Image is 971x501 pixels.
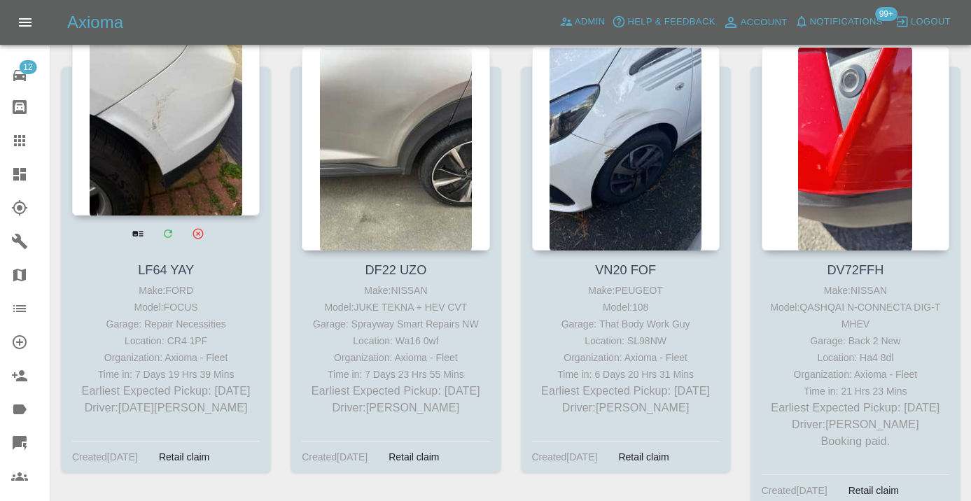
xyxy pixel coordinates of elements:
div: Time in: 7 Days 23 Hrs 55 Mins [305,366,486,383]
div: Garage: Repair Necessities [76,316,256,332]
div: Organization: Axioma - Fleet [536,349,716,366]
span: 12 [19,60,36,74]
button: Logout [892,11,954,33]
div: Time in: 7 Days 19 Hrs 39 Mins [76,366,256,383]
div: Garage: Back 2 New [765,332,946,349]
div: Location: SL98NW [536,332,716,349]
a: DF22 UZO [365,263,426,277]
div: Make: FORD [76,282,256,299]
div: Created [DATE] [532,449,598,465]
p: Earliest Expected Pickup: [DATE] [536,383,716,400]
div: Created [DATE] [302,449,368,465]
p: Driver: [PERSON_NAME] [305,400,486,416]
button: Open drawer [8,6,42,39]
div: Make: PEUGEOT [536,282,716,299]
span: Account [741,15,788,31]
button: Help & Feedback [608,11,718,33]
p: Earliest Expected Pickup: [DATE] [765,400,946,416]
div: Organization: Axioma - Fleet [765,366,946,383]
button: Archive [183,219,212,248]
p: Earliest Expected Pickup: [DATE] [76,383,256,400]
div: Make: NISSAN [305,282,486,299]
p: Driver: [PERSON_NAME] [536,400,716,416]
a: Account [719,11,791,34]
span: Notifications [810,14,883,30]
p: Booking paid. [765,433,946,450]
div: Retail claim [378,449,449,465]
div: Retail claim [148,449,220,465]
a: DV72FFH [827,263,883,277]
div: Created [DATE] [72,449,138,465]
div: Garage: That Body Work Guy [536,316,716,332]
div: Location: Wa16 0wf [305,332,486,349]
span: Admin [575,14,606,30]
div: Organization: Axioma - Fleet [76,349,256,366]
h5: Axioma [67,11,123,34]
a: View [123,219,152,248]
p: Earliest Expected Pickup: [DATE] [305,383,486,400]
div: Created [DATE] [762,482,827,499]
div: Model: 108 [536,299,716,316]
span: Logout [911,14,951,30]
p: Driver: [PERSON_NAME] [765,416,946,433]
a: Admin [556,11,609,33]
div: Model: FOCUS [76,299,256,316]
div: Make: NISSAN [765,282,946,299]
a: Modify [153,219,182,248]
a: VN20 FOF [595,263,656,277]
span: 99+ [875,7,897,21]
div: Retail claim [838,482,909,499]
div: Retail claim [608,449,679,465]
div: Location: CR4 1PF [76,332,256,349]
div: Model: JUKE TEKNA + HEV CVT [305,299,486,316]
div: Location: Ha4 8dl [765,349,946,366]
button: Notifications [791,11,886,33]
a: LF64 YAY [138,263,194,277]
div: Time in: 21 Hrs 23 Mins [765,383,946,400]
div: Model: QASHQAI N-CONNECTA DIG-T MHEV [765,299,946,332]
span: Help & Feedback [627,14,715,30]
div: Time in: 6 Days 20 Hrs 31 Mins [536,366,716,383]
div: Organization: Axioma - Fleet [305,349,486,366]
p: Driver: [DATE][PERSON_NAME] [76,400,256,416]
div: Garage: Sprayway Smart Repairs NW [305,316,486,332]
